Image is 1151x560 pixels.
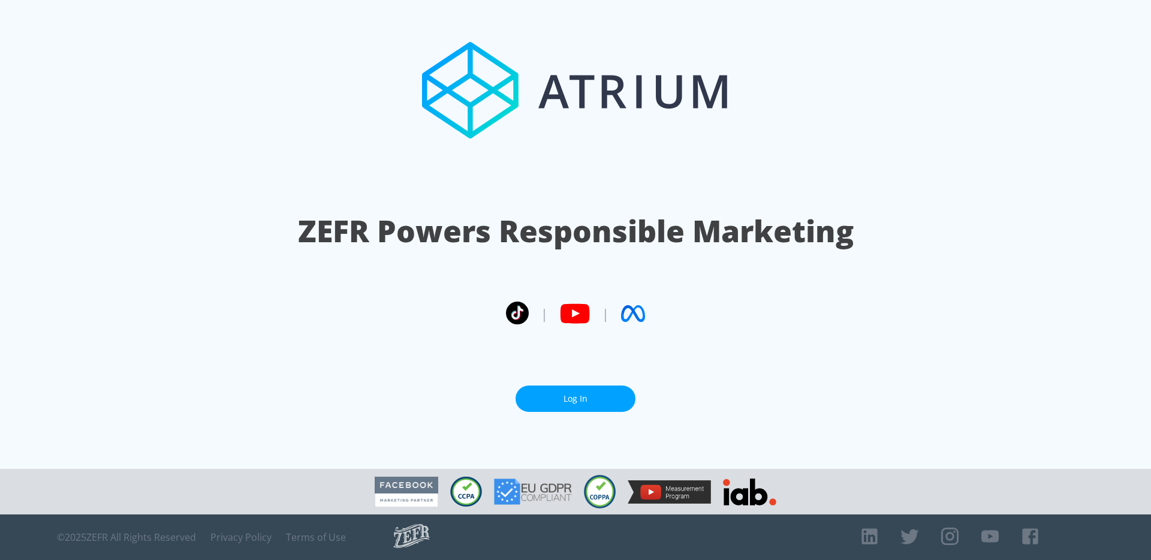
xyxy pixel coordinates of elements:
a: Privacy Policy [210,531,272,543]
img: GDPR Compliant [494,478,572,505]
img: Facebook Marketing Partner [375,477,438,507]
img: IAB [723,478,776,505]
img: CCPA Compliant [450,477,482,507]
span: © 2025 ZEFR All Rights Reserved [57,531,196,543]
h1: ZEFR Powers Responsible Marketing [298,210,854,252]
img: YouTube Measurement Program [628,480,711,504]
img: COPPA Compliant [584,475,616,508]
a: Terms of Use [286,531,346,543]
span: | [602,305,609,323]
a: Log In [516,386,635,413]
span: | [541,305,548,323]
